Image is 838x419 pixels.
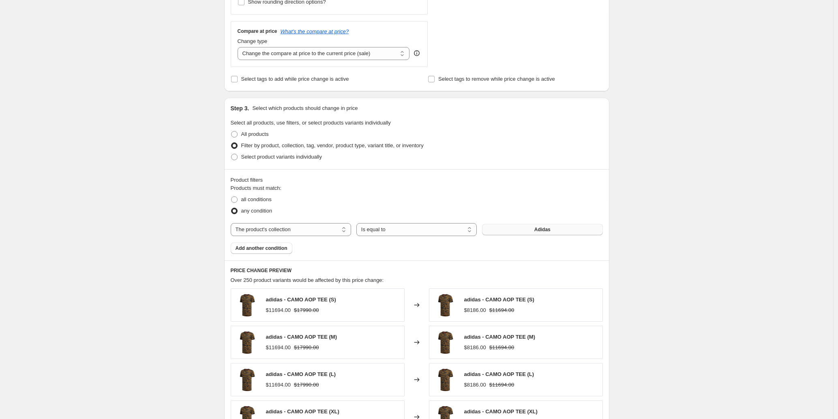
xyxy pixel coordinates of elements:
button: Add another condition [231,243,292,254]
span: All products [241,131,269,137]
span: Select tags to remove while price change is active [438,76,555,82]
span: Filter by product, collection, tag, vendor, product type, variant title, or inventory [241,142,424,148]
span: Over 250 product variants would be affected by this price change: [231,277,384,283]
img: adidas-Polera-CAMO-AOP-TEE-Camo_80x.png [235,367,259,392]
div: $8186.00 [464,306,486,314]
span: any condition [241,208,272,214]
img: adidas-Polera-CAMO-AOP-TEE-Camo_80x.png [433,293,458,317]
div: $8186.00 [464,381,486,389]
h6: PRICE CHANGE PREVIEW [231,267,603,274]
span: adidas - CAMO AOP TEE (XL) [464,408,538,415]
span: Adidas [534,226,551,233]
span: adidas - CAMO AOP TEE (L) [464,371,534,377]
div: help [413,49,421,57]
span: Select product variants individually [241,154,322,160]
div: $11694.00 [266,381,291,389]
h2: Step 3. [231,104,249,112]
div: Product filters [231,176,603,184]
span: Change type [238,38,268,44]
div: $11694.00 [266,306,291,314]
span: adidas - CAMO AOP TEE (S) [266,297,336,303]
strike: $17990.00 [294,306,319,314]
strike: $17990.00 [294,381,319,389]
span: all conditions [241,196,272,202]
div: $8186.00 [464,344,486,352]
span: adidas - CAMO AOP TEE (XL) [266,408,339,415]
img: adidas-Polera-CAMO-AOP-TEE-Camo_80x.png [433,330,458,355]
strike: $11694.00 [489,381,514,389]
span: Add another condition [236,245,287,251]
button: What's the compare at price? [281,28,349,34]
span: adidas - CAMO AOP TEE (S) [464,297,534,303]
img: adidas-Polera-CAMO-AOP-TEE-Camo_80x.png [433,367,458,392]
strike: $11694.00 [489,344,514,352]
img: adidas-Polera-CAMO-AOP-TEE-Camo_80x.png [235,330,259,355]
span: adidas - CAMO AOP TEE (M) [266,334,337,340]
strike: $11694.00 [489,306,514,314]
span: adidas - CAMO AOP TEE (L) [266,371,336,377]
img: adidas-Polera-CAMO-AOP-TEE-Camo_80x.png [235,293,259,317]
span: Select tags to add while price change is active [241,76,349,82]
div: $11694.00 [266,344,291,352]
button: Adidas [482,224,602,235]
p: Select which products should change in price [252,104,358,112]
h3: Compare at price [238,28,277,34]
span: Select all products, use filters, or select products variants individually [231,120,391,126]
span: adidas - CAMO AOP TEE (M) [464,334,536,340]
strike: $17990.00 [294,344,319,352]
span: Products must match: [231,185,282,191]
